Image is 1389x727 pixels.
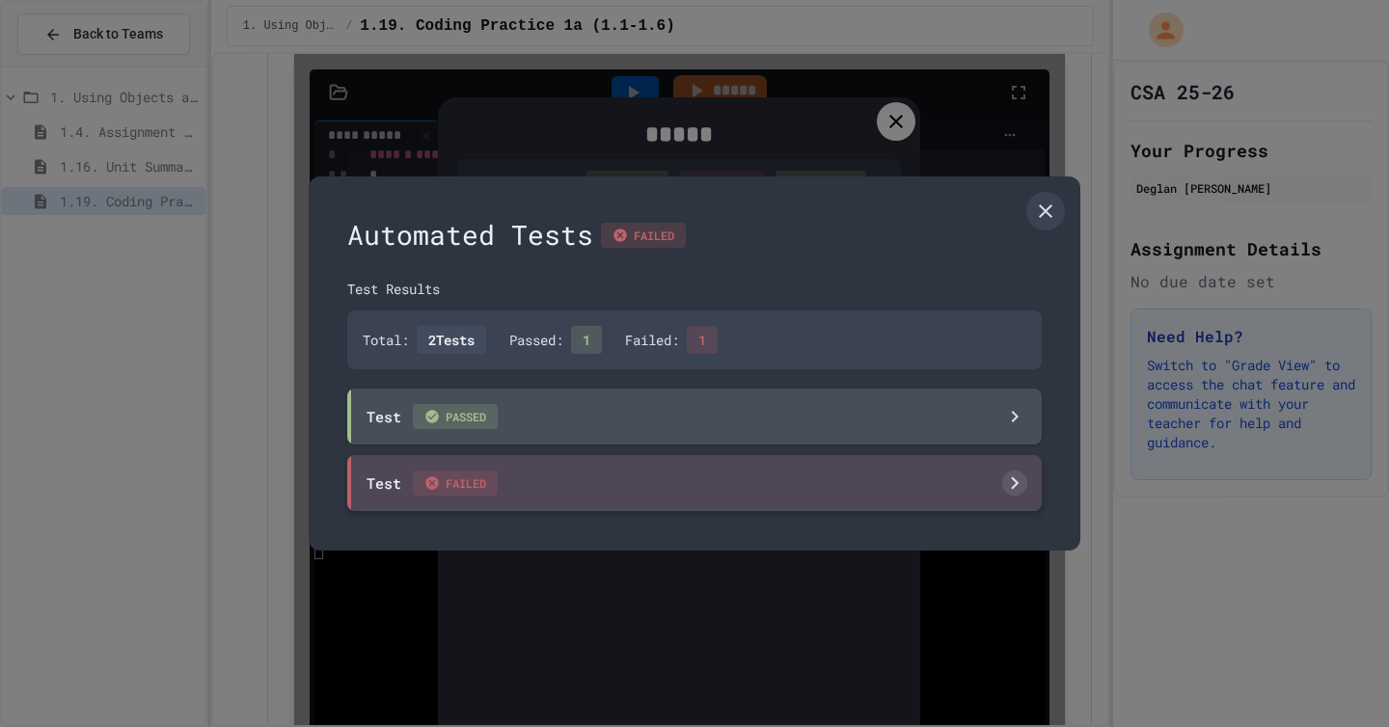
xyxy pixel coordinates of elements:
[347,215,1042,256] div: Automated Tests
[363,326,486,354] div: Total:
[367,471,498,496] div: Test
[509,326,602,354] div: Passed:
[367,404,498,429] div: Test
[625,326,718,354] div: Failed:
[601,223,686,248] div: FAILED
[571,326,602,354] span: 1
[347,279,1042,299] div: Test Results
[417,326,486,354] span: 2 Tests
[687,326,718,354] span: 1
[413,471,498,496] span: FAILED
[413,404,498,429] span: PASSED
